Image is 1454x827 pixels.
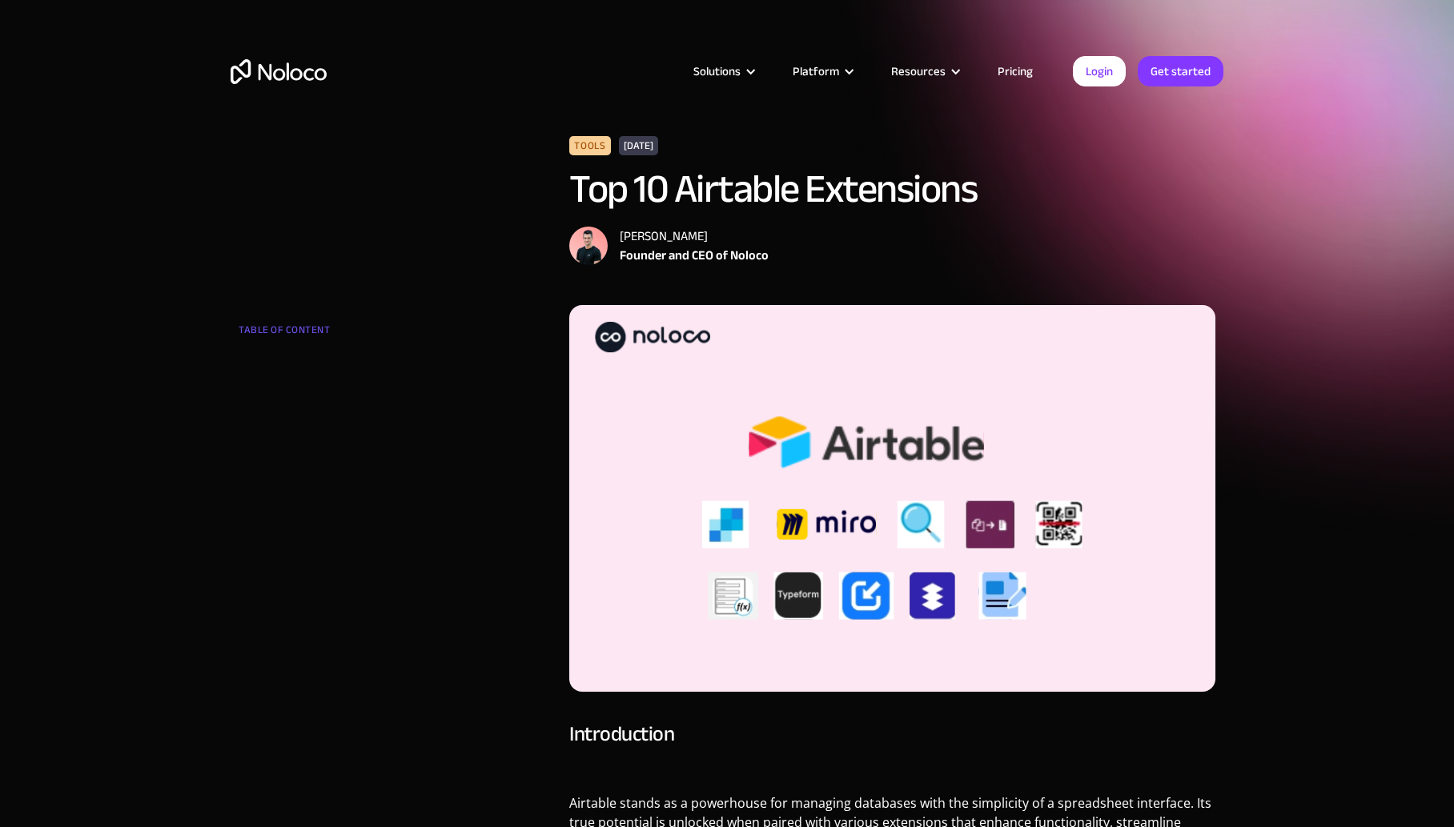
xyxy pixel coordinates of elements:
div: Platform [773,61,871,82]
h1: Top 10 Airtable Extensions [569,167,1215,211]
a: Get started [1138,56,1223,86]
div: Resources [871,61,978,82]
a: Pricing [978,61,1053,82]
p: ‍ [569,754,1215,785]
div: Resources [891,61,946,82]
h3: Introduction [569,722,1215,746]
a: Login [1073,56,1126,86]
div: Solutions [673,61,773,82]
div: TABLE OF CONTENT [239,318,432,350]
a: home [231,59,327,84]
div: [PERSON_NAME] [620,227,769,246]
div: Platform [793,61,839,82]
div: Founder and CEO of Noloco [620,246,769,265]
div: Solutions [693,61,741,82]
